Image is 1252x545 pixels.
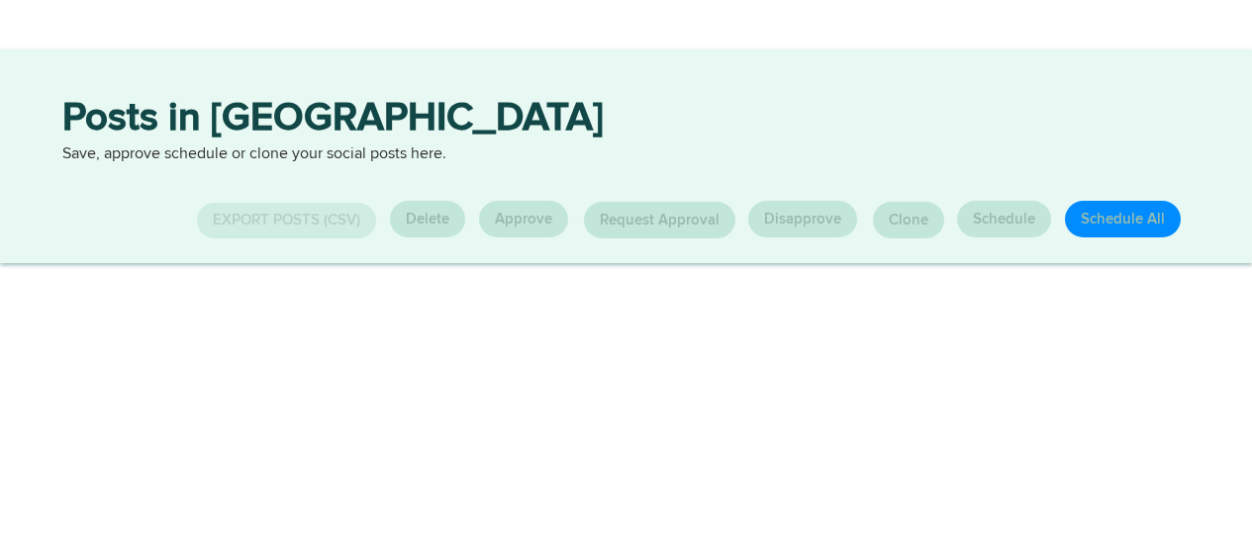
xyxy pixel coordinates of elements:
[62,99,1191,143] h3: Posts in [GEOGRAPHIC_DATA]
[584,202,735,238] button: Request Approval
[957,201,1051,237] button: Schedule
[197,203,376,238] button: Export Posts (CSV)
[600,213,720,227] span: Request Approval
[479,201,568,237] button: Approve
[1065,201,1181,237] button: Schedule All
[889,213,928,227] span: Clone
[748,201,857,237] button: Disapprove
[62,143,1191,166] p: Save, approve schedule or clone your social posts here.
[390,201,465,237] button: Delete
[873,202,944,238] button: Clone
